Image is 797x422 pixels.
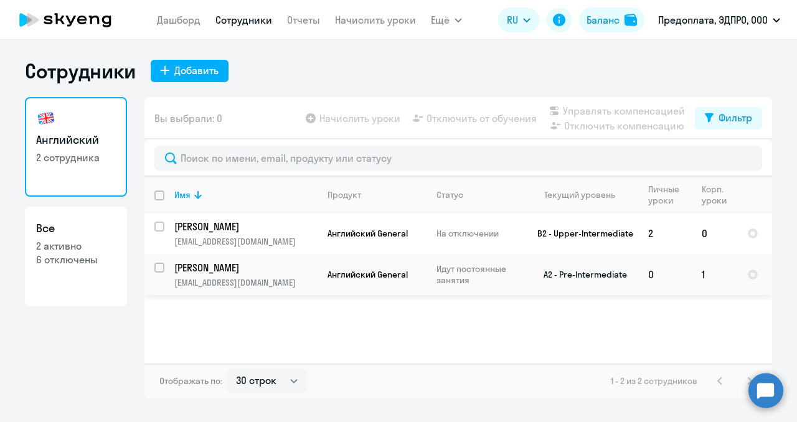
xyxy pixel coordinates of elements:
img: english [36,108,56,128]
button: Предоплата, ЭДПРО, ООО [652,5,786,35]
button: Фильтр [695,107,762,129]
span: Английский General [328,228,408,239]
h1: Сотрудники [25,59,136,83]
a: Сотрудники [215,14,272,26]
div: Продукт [328,189,361,200]
span: Отображать по: [159,375,222,387]
p: 2 сотрудника [36,151,116,164]
span: Ещё [431,12,450,27]
div: Личные уроки [648,184,683,206]
td: 1 [692,254,737,295]
h3: Английский [36,132,116,148]
button: Балансbalance [579,7,644,32]
p: [EMAIL_ADDRESS][DOMAIN_NAME] [174,236,317,247]
span: 1 - 2 из 2 сотрудников [611,375,697,387]
a: [PERSON_NAME] [174,220,317,233]
span: RU [507,12,518,27]
p: [EMAIL_ADDRESS][DOMAIN_NAME] [174,277,317,288]
td: 0 [692,213,737,254]
p: Идут постоянные занятия [436,263,522,286]
p: 2 активно [36,239,116,253]
td: 2 [638,213,692,254]
span: Английский General [328,269,408,280]
p: 6 отключены [36,253,116,266]
div: Корп. уроки [702,184,729,206]
div: Статус [436,189,522,200]
div: Фильтр [719,110,752,125]
div: Имя [174,189,191,200]
div: Корп. уроки [702,184,737,206]
div: Баланс [587,12,620,27]
td: 0 [638,254,692,295]
div: Добавить [174,63,219,78]
td: A2 - Pre-Intermediate [522,254,638,295]
td: B2 - Upper-Intermediate [522,213,638,254]
p: На отключении [436,228,522,239]
div: Текущий уровень [532,189,638,200]
span: Вы выбрали: 0 [154,111,222,126]
button: Добавить [151,60,229,82]
div: Имя [174,189,317,200]
a: [PERSON_NAME] [174,261,317,274]
a: Дашборд [157,14,200,26]
img: balance [625,14,637,26]
p: [PERSON_NAME] [174,261,315,274]
button: Ещё [431,7,462,32]
div: Личные уроки [648,184,691,206]
p: [PERSON_NAME] [174,220,315,233]
input: Поиск по имени, email, продукту или статусу [154,146,762,171]
div: Продукт [328,189,426,200]
div: Текущий уровень [544,189,615,200]
a: Английский2 сотрудника [25,97,127,197]
button: RU [498,7,539,32]
div: Статус [436,189,463,200]
a: Все2 активно6 отключены [25,207,127,306]
p: Предоплата, ЭДПРО, ООО [658,12,768,27]
h3: Все [36,220,116,237]
a: Начислить уроки [335,14,416,26]
a: Отчеты [287,14,320,26]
